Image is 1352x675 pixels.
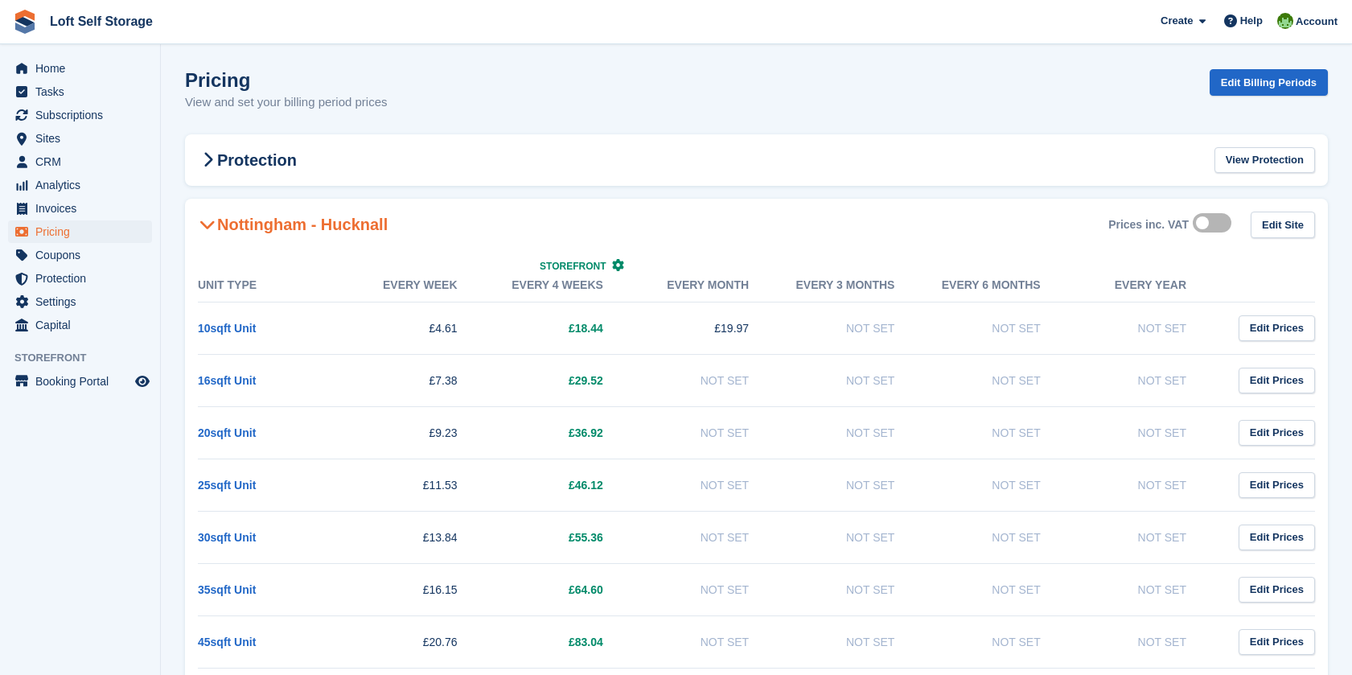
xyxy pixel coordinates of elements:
[1073,302,1218,354] td: Not Set
[343,302,489,354] td: £4.61
[35,220,132,243] span: Pricing
[35,370,132,393] span: Booking Portal
[781,511,927,563] td: Not Set
[635,269,781,303] th: Every month
[1214,147,1315,174] a: View Protection
[198,636,256,648] a: 45sqft Unit
[1296,14,1338,30] span: Account
[781,459,927,511] td: Not Set
[490,615,635,668] td: £83.04
[8,104,152,126] a: menu
[35,244,132,266] span: Coupons
[1239,368,1315,394] a: Edit Prices
[635,615,781,668] td: Not Set
[8,127,152,150] a: menu
[185,69,388,91] h1: Pricing
[781,615,927,668] td: Not Set
[43,8,159,35] a: Loft Self Storage
[490,269,635,303] th: Every 4 weeks
[927,406,1072,459] td: Not Set
[635,302,781,354] td: £19.97
[635,354,781,406] td: Not Set
[35,104,132,126] span: Subscriptions
[8,57,152,80] a: menu
[635,406,781,459] td: Not Set
[198,531,256,544] a: 30sqft Unit
[8,267,152,290] a: menu
[198,479,256,492] a: 25sqft Unit
[8,174,152,196] a: menu
[927,511,1072,563] td: Not Set
[8,197,152,220] a: menu
[343,406,489,459] td: £9.23
[635,511,781,563] td: Not Set
[35,174,132,196] span: Analytics
[927,302,1072,354] td: Not Set
[1239,420,1315,447] a: Edit Prices
[35,127,132,150] span: Sites
[1073,406,1218,459] td: Not Set
[927,269,1072,303] th: Every 6 months
[1239,629,1315,656] a: Edit Prices
[1073,459,1218,511] td: Not Set
[781,406,927,459] td: Not Set
[35,197,132,220] span: Invoices
[1239,472,1315,499] a: Edit Prices
[343,563,489,615] td: £16.15
[1239,577,1315,603] a: Edit Prices
[1161,13,1193,29] span: Create
[1240,13,1263,29] span: Help
[343,269,489,303] th: Every week
[1277,13,1293,29] img: James Johnson
[490,511,635,563] td: £55.36
[1239,315,1315,342] a: Edit Prices
[1073,563,1218,615] td: Not Set
[35,267,132,290] span: Protection
[35,57,132,80] span: Home
[13,10,37,34] img: stora-icon-8386f47178a22dfd0bd8f6a31ec36ba5ce8667c1dd55bd0f319d3a0aa187defe.svg
[1073,511,1218,563] td: Not Set
[8,220,152,243] a: menu
[1239,525,1315,551] a: Edit Prices
[198,269,343,303] th: Unit Type
[8,314,152,336] a: menu
[198,374,256,387] a: 16sqft Unit
[781,269,927,303] th: Every 3 months
[8,244,152,266] a: menu
[490,302,635,354] td: £18.44
[35,80,132,103] span: Tasks
[8,290,152,313] a: menu
[1073,354,1218,406] td: Not Set
[35,150,132,173] span: CRM
[540,261,606,272] span: Storefront
[635,563,781,615] td: Not Set
[185,93,388,112] p: View and set your billing period prices
[490,563,635,615] td: £64.60
[1210,69,1328,96] a: Edit Billing Periods
[343,511,489,563] td: £13.84
[540,261,624,272] a: Storefront
[927,459,1072,511] td: Not Set
[14,350,160,366] span: Storefront
[927,615,1072,668] td: Not Set
[927,563,1072,615] td: Not Set
[490,459,635,511] td: £46.12
[8,370,152,393] a: menu
[198,583,256,596] a: 35sqft Unit
[1073,269,1218,303] th: Every year
[35,314,132,336] span: Capital
[198,322,256,335] a: 10sqft Unit
[8,150,152,173] a: menu
[35,290,132,313] span: Settings
[635,459,781,511] td: Not Set
[1251,212,1315,238] a: Edit Site
[198,150,297,170] h2: Protection
[198,215,388,234] h2: Nottingham - Hucknall
[8,80,152,103] a: menu
[1073,615,1218,668] td: Not Set
[198,426,256,439] a: 20sqft Unit
[343,459,489,511] td: £11.53
[343,354,489,406] td: £7.38
[1108,218,1189,232] div: Prices inc. VAT
[343,615,489,668] td: £20.76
